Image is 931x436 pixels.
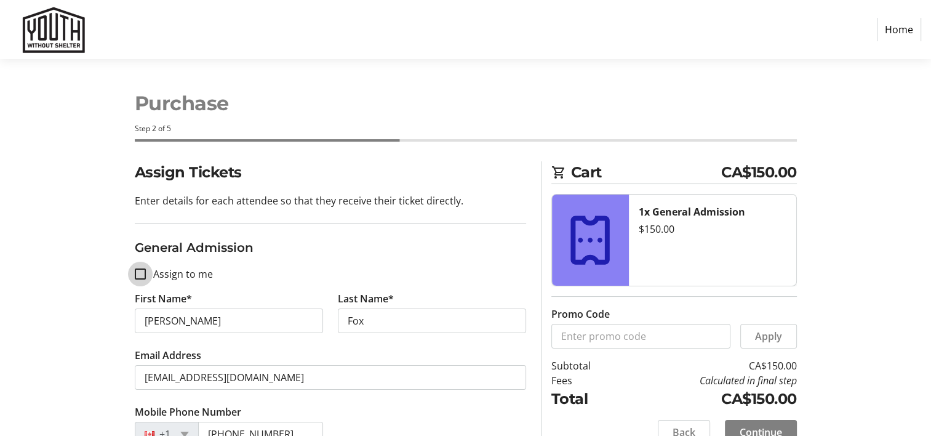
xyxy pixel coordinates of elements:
[135,405,241,419] label: Mobile Phone Number
[551,388,622,410] td: Total
[755,329,782,344] span: Apply
[135,193,526,208] p: Enter details for each attendee so that they receive their ticket directly.
[135,348,201,363] label: Email Address
[622,373,797,388] td: Calculated in final step
[639,222,786,236] div: $150.00
[10,5,97,54] img: Youth Without Shelter's Logo
[146,267,213,281] label: Assign to me
[135,291,192,306] label: First Name*
[551,324,730,349] input: Enter promo code
[135,123,797,134] div: Step 2 of 5
[551,307,610,321] label: Promo Code
[877,18,921,41] a: Home
[551,358,622,373] td: Subtotal
[740,324,797,349] button: Apply
[639,205,745,219] strong: 1x General Admission
[135,89,797,118] h1: Purchase
[571,161,722,184] span: Cart
[135,161,526,184] h2: Assign Tickets
[551,373,622,388] td: Fees
[622,358,797,373] td: CA$150.00
[721,161,797,184] span: CA$150.00
[135,238,526,257] h3: General Admission
[622,388,797,410] td: CA$150.00
[338,291,394,306] label: Last Name*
